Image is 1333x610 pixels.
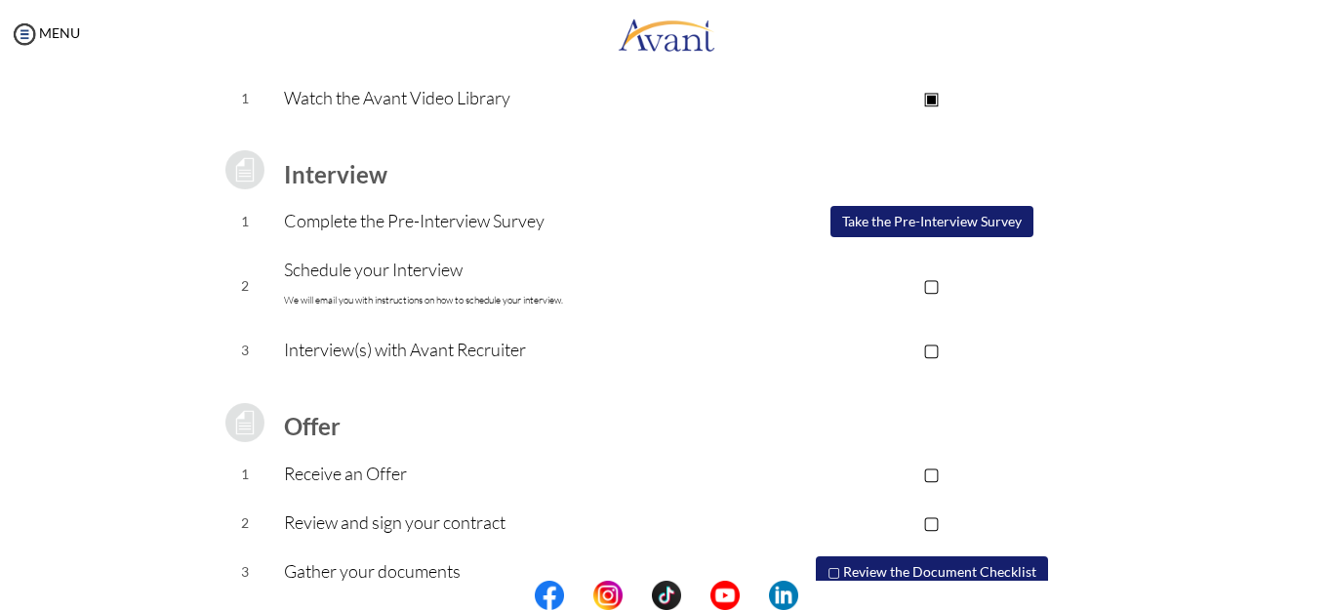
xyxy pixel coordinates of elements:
p: ▢ [736,460,1127,487]
img: tt.png [652,581,681,610]
img: logo.png [618,5,715,63]
img: icon-test-grey.png [221,398,269,447]
p: Review and sign your contract [284,508,736,536]
button: ▢ Review the Document Checklist [816,556,1048,588]
p: Gather your documents [284,557,736,585]
img: icon-test-grey.png [221,145,269,194]
td: 1 [206,197,285,246]
img: blank.png [740,581,769,610]
img: in.png [593,581,623,610]
td: 2 [206,246,285,326]
img: yt.png [710,581,740,610]
p: Schedule your Interview [284,256,736,314]
img: blank.png [681,581,710,610]
img: blank.png [564,581,593,610]
td: 3 [206,326,285,375]
a: MENU [10,24,80,41]
td: 2 [206,499,285,548]
p: Watch the Avant Video Library [284,84,736,111]
img: blank.png [623,581,652,610]
img: fb.png [535,581,564,610]
img: icon-menu.png [10,20,39,49]
img: li.png [769,581,798,610]
p: ▢ [736,336,1127,363]
td: 3 [206,548,285,596]
p: Receive an Offer [284,460,736,487]
p: Complete the Pre-Interview Survey [284,207,736,234]
td: 1 [206,450,285,499]
b: Interview [284,160,387,188]
b: Offer [284,412,341,440]
td: 1 [206,74,285,123]
font: We will email you with instructions on how to schedule your interview. [284,294,563,306]
button: Take the Pre-Interview Survey [830,206,1033,237]
p: Interview(s) with Avant Recruiter [284,336,736,363]
p: ▢ [736,271,1127,299]
p: ▢ [736,508,1127,536]
p: ▣ [736,84,1127,111]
